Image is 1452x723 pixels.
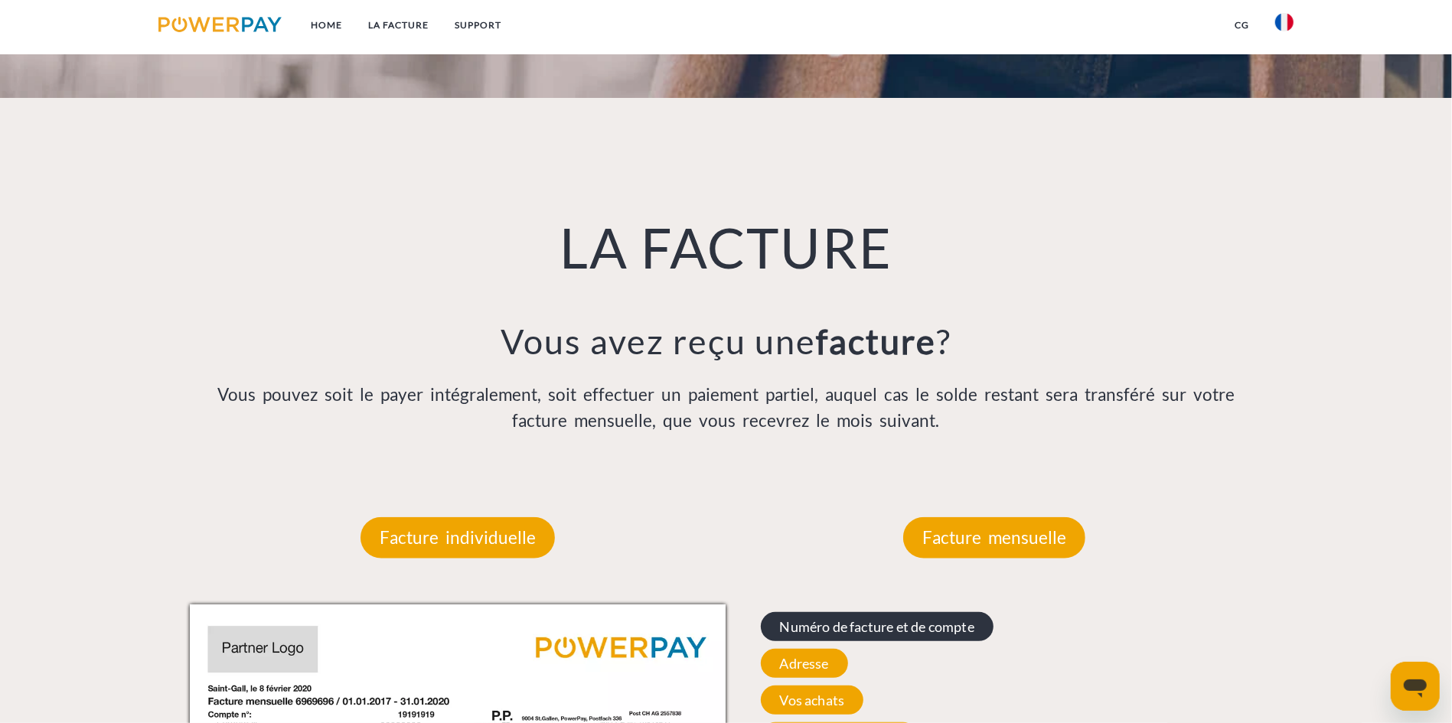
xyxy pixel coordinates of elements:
[761,612,994,641] span: Numéro de facture et de compte
[158,17,282,32] img: logo-powerpay.svg
[361,517,555,559] p: Facture individuelle
[190,213,1263,282] h1: LA FACTURE
[903,517,1085,559] p: Facture mensuelle
[190,382,1263,434] p: Vous pouvez soit le payer intégralement, soit effectuer un paiement partiel, auquel cas le solde ...
[298,11,355,39] a: Home
[761,686,864,715] span: Vos achats
[190,320,1263,363] h3: Vous avez reçu une ?
[761,649,848,678] span: Adresse
[442,11,514,39] a: Support
[355,11,442,39] a: LA FACTURE
[816,321,936,362] b: facture
[1222,11,1262,39] a: CG
[1275,13,1294,31] img: fr
[1391,662,1440,711] iframe: Bouton de lancement de la fenêtre de messagerie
